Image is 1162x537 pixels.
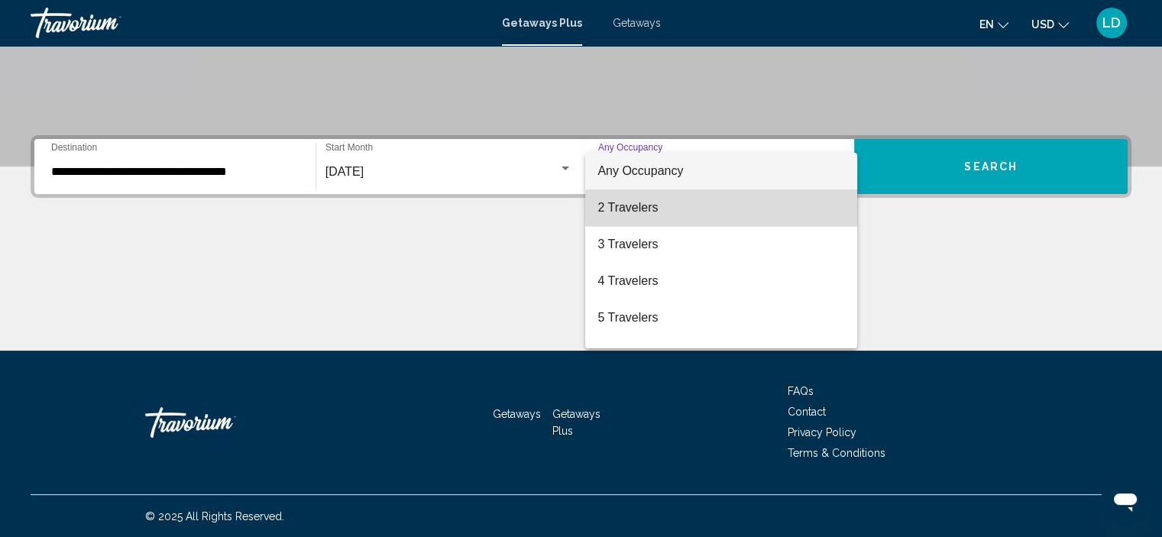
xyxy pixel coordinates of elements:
span: 6 Travelers [597,336,845,373]
span: 5 Travelers [597,299,845,336]
iframe: Button to launch messaging window [1101,476,1150,525]
span: 4 Travelers [597,263,845,299]
span: 2 Travelers [597,189,845,226]
span: 3 Travelers [597,226,845,263]
span: Any Occupancy [597,164,683,177]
